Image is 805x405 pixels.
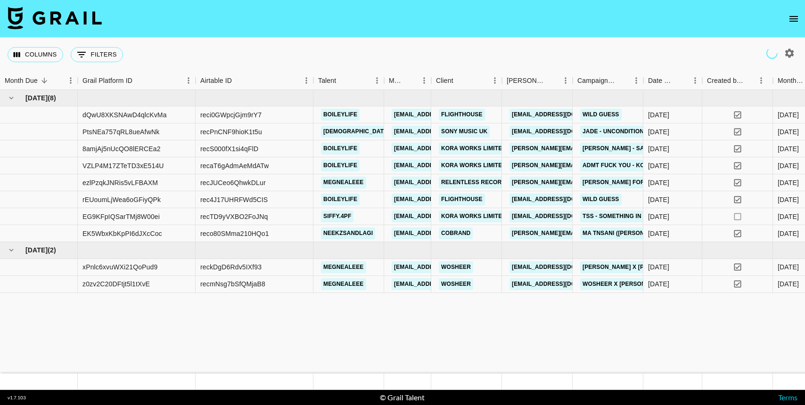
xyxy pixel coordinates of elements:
a: [EMAIL_ADDRESS][DOMAIN_NAME] [509,278,615,290]
a: [EMAIL_ADDRESS][DOMAIN_NAME] [392,143,497,154]
div: ezlPzqkJNRis5vLFBAXM [82,178,158,187]
a: Flighthouse [439,194,485,205]
div: rEUoumLjWea6oGFiyQPk [82,195,161,204]
a: boileylife [321,194,360,205]
a: Cobrand [439,227,473,239]
button: Sort [453,74,467,87]
img: Grail Talent [8,7,102,29]
div: recmNsg7bSfQMjaB8 [200,279,265,289]
button: Sort [545,74,559,87]
a: [DEMOGRAPHIC_DATA] [321,126,392,138]
div: Aug '25 [778,279,799,289]
div: 8amjAj5nUcQO8lERCEa2 [82,144,161,154]
div: 08/09/2025 [648,144,669,154]
div: © Grail Talent [380,393,425,402]
span: [DATE] [25,93,48,103]
div: rec4J17UHRFWd5CIS [200,195,268,204]
div: Date Created [643,72,702,90]
div: reckDgD6Rdv5IXf93 [200,262,262,272]
div: Client [431,72,502,90]
a: [EMAIL_ADDRESS][DOMAIN_NAME] [392,227,497,239]
a: [EMAIL_ADDRESS][DOMAIN_NAME] [392,278,497,290]
button: open drawer [784,9,803,28]
div: [PERSON_NAME] [507,72,545,90]
a: Flighthouse [439,109,485,121]
a: KORA WORKS LIMITED [439,160,509,171]
button: Select columns [8,47,63,62]
div: 10/09/2025 [648,110,669,120]
button: Sort [404,74,417,87]
a: Wosheer [439,261,473,273]
div: Sep '25 [778,144,799,154]
div: Booker [502,72,573,90]
div: Month Due [5,72,38,90]
a: megnealeee [321,261,366,273]
a: [PERSON_NAME] x [PERSON_NAME] [580,261,689,273]
div: EK5WbxKbKpPI6dJXcCoc [82,229,162,238]
a: [EMAIL_ADDRESS][DOMAIN_NAME] [392,211,497,222]
div: VZLP4M17ZTeTD3xE514U [82,161,164,170]
div: Sep '25 [778,127,799,137]
button: hide children [5,243,18,257]
a: [EMAIL_ADDRESS][DOMAIN_NAME] [509,126,615,138]
div: recPnCNF9hioK1t5u [200,127,262,137]
a: Ma Tnsani ([PERSON_NAME]) [580,227,671,239]
div: reco80SMma210HQo1 [200,229,269,238]
div: recS000fX1si4qFlD [200,144,258,154]
div: 19/08/2025 [648,279,669,289]
a: [PERSON_NAME][EMAIL_ADDRESS][DOMAIN_NAME] [509,160,663,171]
button: Menu [64,73,78,88]
div: reci0GWpcjGjm9rY7 [200,110,262,120]
div: Manager [384,72,431,90]
a: [EMAIL_ADDRESS][DOMAIN_NAME] [509,261,615,273]
a: [PERSON_NAME] - Save Me - KORA x Boiley Life [580,143,729,154]
div: Campaign (Type) [573,72,643,90]
a: wild guess [580,194,622,205]
a: boileylife [321,160,360,171]
a: [PERSON_NAME] Ford -MegNealeee x Relentless Records [580,177,771,188]
button: Sort [336,74,349,87]
a: wild guess [580,109,622,121]
div: z0zv2C20DFtjt5l1tXvE [82,279,150,289]
a: Terms [778,393,797,402]
a: [EMAIL_ADDRESS][DOMAIN_NAME] [509,194,615,205]
div: Created by Grail Team [702,72,773,90]
button: Menu [688,73,702,88]
div: xPnlc6xvuWXi21QoPud9 [82,262,157,272]
div: 19/08/2025 [648,262,669,272]
a: megnealeee [321,278,366,290]
a: [EMAIL_ADDRESS][DOMAIN_NAME] [509,211,615,222]
span: ( 8 ) [48,93,56,103]
button: Menu [629,73,643,88]
div: PtsNEa757qRL8ueAfwNk [82,127,159,137]
div: recTD9yVXBO2FoJNq [200,212,268,221]
div: Sep '25 [778,212,799,221]
a: [EMAIL_ADDRESS][DOMAIN_NAME] [392,160,497,171]
a: [EMAIL_ADDRESS][DOMAIN_NAME] [392,194,497,205]
div: Campaign (Type) [577,72,616,90]
button: Menu [417,73,431,88]
button: Sort [132,74,146,87]
div: Aug '25 [778,262,799,272]
button: Sort [616,74,629,87]
a: [PERSON_NAME][EMAIL_ADDRESS][DOMAIN_NAME] [509,227,663,239]
div: Sep '25 [778,229,799,238]
button: Menu [754,73,768,88]
a: [EMAIL_ADDRESS][DOMAIN_NAME] [509,109,615,121]
div: Grail Platform ID [82,72,132,90]
div: Date Created [648,72,675,90]
a: [PERSON_NAME][EMAIL_ADDRESS][DOMAIN_NAME] [509,177,663,188]
div: 17/09/2025 [648,229,669,238]
button: Menu [370,73,384,88]
div: 08/09/2025 [648,161,669,170]
div: 08/09/2025 [648,178,669,187]
a: Wosheer [439,278,473,290]
div: Sep '25 [778,110,799,120]
a: Jade - Unconditional [580,126,654,138]
a: megnealeee [321,177,366,188]
div: Sep '25 [778,195,799,204]
div: Airtable ID [200,72,232,90]
a: Wosheer x [PERSON_NAME] [580,278,670,290]
a: TSS - Something In The Way [580,211,671,222]
button: Sort [38,74,51,87]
